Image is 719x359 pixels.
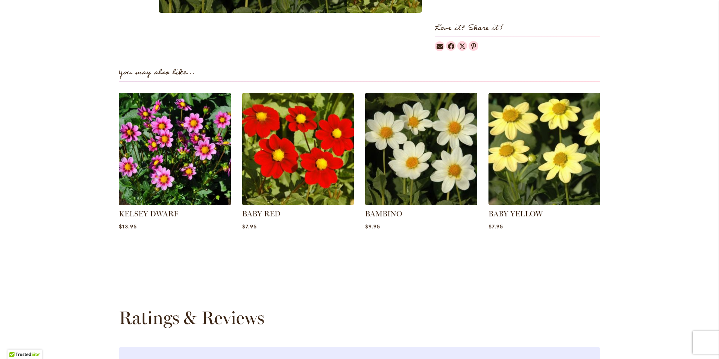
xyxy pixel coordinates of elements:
[119,307,264,329] strong: Ratings & Reviews
[365,199,477,207] a: BAMBINO
[242,93,354,205] img: BABY RED
[365,93,477,205] img: BAMBINO
[242,209,281,218] a: BABY RED
[119,209,178,218] a: KELSEY DWARF
[469,41,478,51] a: Dahlias on Pinterest
[6,332,27,353] iframe: Launch Accessibility Center
[242,199,354,207] a: BABY RED
[119,223,137,230] span: $13.95
[242,223,257,230] span: $7.95
[119,93,231,205] img: KELSEY DWARF
[365,223,380,230] span: $9.95
[488,93,601,205] img: BABY YELLOW
[446,41,456,51] a: Dahlias on Facebook
[488,209,543,218] a: BABY YELLOW
[488,223,503,230] span: $7.95
[119,199,231,207] a: KELSEY DWARF
[488,199,601,207] a: BABY YELLOW
[365,209,402,218] a: BAMBINO
[119,66,195,79] strong: You may also like...
[457,41,467,51] a: Dahlias on Twitter
[435,22,504,34] strong: Love it? Share it!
